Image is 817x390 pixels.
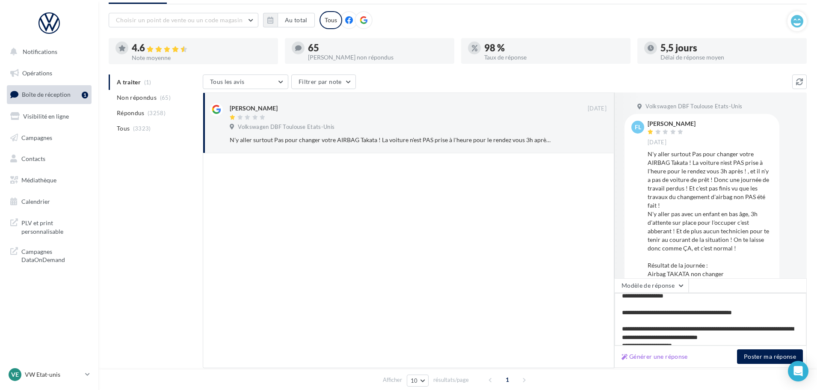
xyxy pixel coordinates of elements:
[5,107,93,125] a: Visibilité en ligne
[23,48,57,55] span: Notifications
[23,113,69,120] span: Visibilité en ligne
[614,278,689,293] button: Modèle de réponse
[278,13,315,27] button: Au total
[117,124,130,133] span: Tous
[411,377,418,384] span: 10
[308,43,447,53] div: 65
[5,64,93,82] a: Opérations
[660,54,800,60] div: Délai de réponse moyen
[788,361,808,381] div: Open Intercom Messenger
[618,351,691,362] button: Générer une réponse
[660,43,800,53] div: 5,5 jours
[11,370,19,379] span: VE
[5,85,93,104] a: Boîte de réception1
[5,171,93,189] a: Médiathèque
[132,43,271,53] div: 4.6
[635,123,641,131] span: FL
[132,55,271,61] div: Note moyenne
[500,373,514,387] span: 1
[25,370,82,379] p: VW Etat-unis
[230,136,551,144] div: N'y aller surtout Pas pour changer votre AIRBAG Takata ! La voiture n'est PAS prise à l'heure pou...
[22,69,52,77] span: Opérations
[383,376,402,384] span: Afficher
[5,214,93,239] a: PLV et print personnalisable
[737,349,803,364] button: Poster ma réponse
[7,366,92,383] a: VE VW Etat-unis
[407,375,429,387] button: 10
[109,13,258,27] button: Choisir un point de vente ou un code magasin
[648,150,773,338] div: N'y aller surtout Pas pour changer votre AIRBAG Takata ! La voiture n'est PAS prise à l'heure pou...
[5,43,90,61] button: Notifications
[210,78,245,85] span: Tous les avis
[588,105,607,113] span: [DATE]
[484,43,624,53] div: 98 %
[5,150,93,168] a: Contacts
[230,104,278,113] div: [PERSON_NAME]
[263,13,315,27] button: Au total
[82,92,88,98] div: 1
[117,109,145,117] span: Répondus
[648,139,666,146] span: [DATE]
[22,91,71,98] span: Boîte de réception
[133,125,151,132] span: (3323)
[648,121,696,127] div: [PERSON_NAME]
[203,74,288,89] button: Tous les avis
[291,74,356,89] button: Filtrer par note
[238,123,334,131] span: Volkswagen DBF Toulouse Etats-Unis
[308,54,447,60] div: [PERSON_NAME] non répondus
[433,376,469,384] span: résultats/page
[117,93,157,102] span: Non répondus
[21,198,50,205] span: Calendrier
[5,242,93,268] a: Campagnes DataOnDemand
[160,94,171,101] span: (65)
[21,134,52,141] span: Campagnes
[645,103,742,110] span: Volkswagen DBF Toulouse Etats-Unis
[148,110,166,116] span: (3258)
[5,193,93,211] a: Calendrier
[116,16,243,24] span: Choisir un point de vente ou un code magasin
[21,217,88,235] span: PLV et print personnalisable
[21,155,45,162] span: Contacts
[21,246,88,264] span: Campagnes DataOnDemand
[5,129,93,147] a: Campagnes
[320,11,342,29] div: Tous
[21,176,56,184] span: Médiathèque
[484,54,624,60] div: Taux de réponse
